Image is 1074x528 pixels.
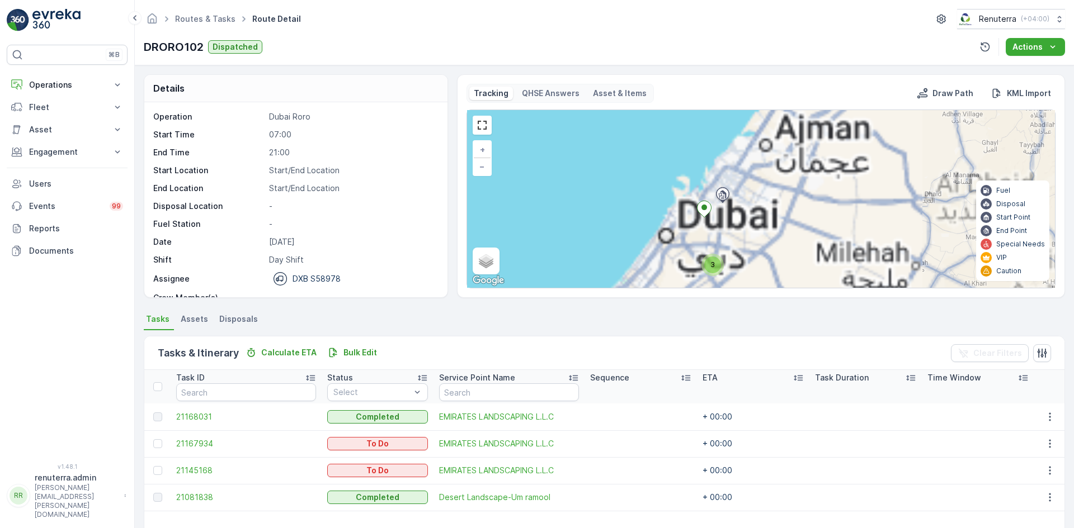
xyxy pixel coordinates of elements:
p: KML Import [1007,88,1051,99]
p: Engagement [29,146,105,158]
p: - [269,292,436,303]
p: Events [29,201,103,212]
p: Calculate ETA [261,347,317,358]
button: Completed [327,410,428,424]
p: Fleet [29,102,105,113]
p: Completed [356,492,399,503]
p: Disposal Location [153,201,265,212]
div: Toggle Row Selected [153,439,162,448]
p: Start/End Location [269,165,436,176]
p: Service Point Name [439,372,515,383]
input: Search [176,383,315,401]
p: 99 [112,202,121,211]
button: Draw Path [912,87,978,100]
div: Toggle Row Selected [153,493,162,502]
p: End Time [153,147,265,158]
button: Clear Filters [951,344,1029,362]
a: Open this area in Google Maps (opens a new window) [470,273,507,288]
span: v 1.48.1 [7,463,128,470]
p: DRORO102 [144,39,204,55]
p: 07:00 [269,129,436,140]
span: − [479,161,485,171]
a: Zoom Out [474,158,491,175]
a: EMIRATES LANDSCAPING L.L.C [439,438,578,449]
p: Renuterra [979,13,1016,25]
p: Start Location [153,165,265,176]
p: Special Needs [996,240,1045,249]
p: Documents [29,245,123,256]
p: Day Shift [269,254,436,265]
td: + 00:00 [697,430,809,457]
a: 21168031 [176,411,315,422]
button: Operations [7,74,128,96]
img: logo_light-DOdMpM7g.png [32,9,81,31]
span: + [480,145,485,154]
img: logo [7,9,29,31]
p: Disposal [996,199,1025,208]
p: [DATE] [269,236,436,248]
p: End Point [996,226,1027,235]
p: Asset [29,124,105,135]
a: EMIRATES LANDSCAPING L.L.C [439,465,578,476]
p: Task ID [176,372,205,383]
div: Toggle Row Selected [153,412,162,421]
td: + 00:00 [697,403,809,430]
p: Time Window [927,372,981,383]
a: View Fullscreen [474,117,491,134]
p: Dubai Roro [269,111,436,122]
span: Tasks [146,313,169,325]
p: ⌘B [109,50,120,59]
p: renuterra.admin [35,472,119,483]
a: 21167934 [176,438,315,449]
div: 0 [467,110,1055,288]
a: Users [7,173,128,195]
p: Operation [153,111,265,122]
p: Tasks & Itinerary [158,345,239,361]
button: KML Import [987,87,1056,100]
p: VIP [996,253,1007,262]
p: Fuel [996,186,1010,195]
div: 3 [701,254,724,276]
p: Crew Member(s) [153,292,265,303]
p: Tracking [474,88,508,99]
button: Fleet [7,96,128,118]
p: Dispatched [213,41,258,53]
a: Layers [474,249,498,273]
button: RRrenuterra.admin[PERSON_NAME][EMAIL_ADDRESS][PERSON_NAME][DOMAIN_NAME] [7,472,128,519]
a: Desert Landscape-Um ramool [439,492,578,503]
span: Disposals [219,313,258,325]
p: To Do [366,465,389,476]
p: Operations [29,79,105,91]
button: Actions [1006,38,1065,56]
p: Start Time [153,129,265,140]
p: DXB S58978 [293,273,341,284]
button: Calculate ETA [241,346,321,359]
a: Homepage [146,17,158,26]
button: Renuterra(+04:00) [957,9,1065,29]
p: Start/End Location [269,183,436,194]
td: + 00:00 [697,484,809,511]
a: Documents [7,240,128,262]
button: To Do [327,464,428,477]
p: Status [327,372,353,383]
p: Actions [1012,41,1043,53]
img: Screenshot_2024-07-26_at_13.33.01.png [957,13,974,25]
p: Start Point [996,213,1030,222]
p: Clear Filters [973,348,1022,359]
p: Assignee [153,273,190,284]
a: 21145168 [176,465,315,476]
a: EMIRATES LANDSCAPING L.L.C [439,411,578,422]
a: Reports [7,217,128,240]
p: 21:00 [269,147,436,158]
p: Task Duration [815,372,869,383]
button: Dispatched [208,40,262,54]
button: Asset [7,118,128,141]
a: 21081838 [176,492,315,503]
p: Users [29,178,123,189]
